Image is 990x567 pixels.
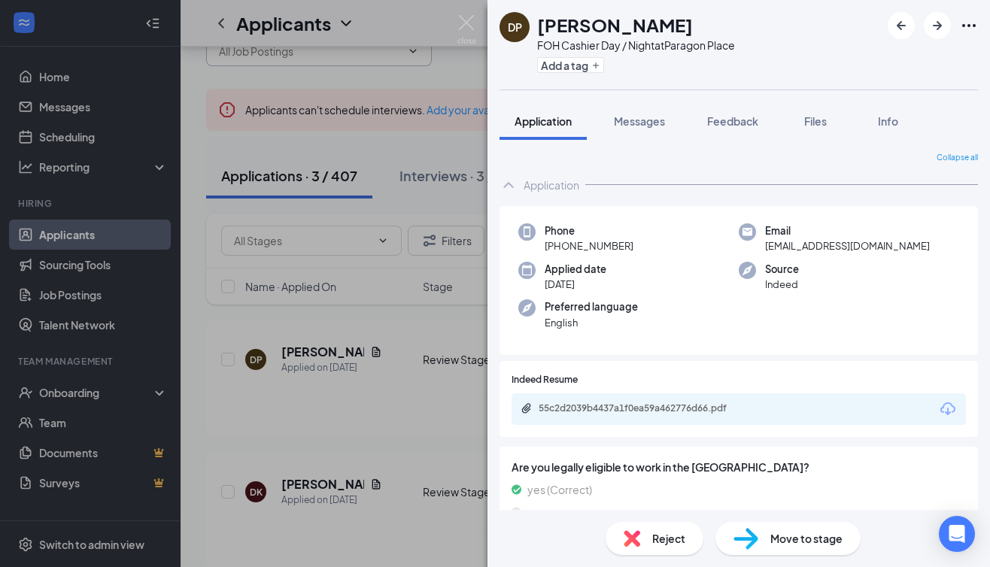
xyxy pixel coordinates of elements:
svg: Plus [591,61,600,70]
a: Paperclip55c2d2039b4437a1f0ea59a462776d66.pdf [521,402,764,417]
button: ArrowRight [924,12,951,39]
span: Are you legally eligible to work in the [GEOGRAPHIC_DATA]? [512,459,966,475]
span: no [527,504,540,520]
div: Application [524,177,579,193]
span: Move to stage [770,530,843,547]
span: Messages [614,114,665,128]
span: [DATE] [545,277,606,292]
span: Info [878,114,898,128]
span: Collapse all [937,152,978,164]
span: Email [765,223,930,238]
svg: Download [939,400,957,418]
span: yes (Correct) [527,481,592,498]
h1: [PERSON_NAME] [537,12,693,38]
svg: ArrowLeftNew [892,17,910,35]
svg: Paperclip [521,402,533,414]
button: ArrowLeftNew [888,12,915,39]
span: Indeed Resume [512,373,578,387]
span: Feedback [707,114,758,128]
button: PlusAdd a tag [537,57,604,73]
span: Reject [652,530,685,547]
div: FOH Cashier Day / Night at Paragon Place [537,38,735,53]
svg: Ellipses [960,17,978,35]
span: Preferred language [545,299,638,314]
div: 55c2d2039b4437a1f0ea59a462776d66.pdf [539,402,749,414]
span: [EMAIL_ADDRESS][DOMAIN_NAME] [765,238,930,253]
span: Applied date [545,262,606,277]
span: Phone [545,223,633,238]
div: DP [508,20,522,35]
svg: ChevronUp [500,176,518,194]
span: Files [804,114,827,128]
span: Indeed [765,277,799,292]
span: [PHONE_NUMBER] [545,238,633,253]
svg: ArrowRight [928,17,946,35]
span: Application [515,114,572,128]
div: Open Intercom Messenger [939,516,975,552]
span: English [545,315,638,330]
span: Source [765,262,799,277]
